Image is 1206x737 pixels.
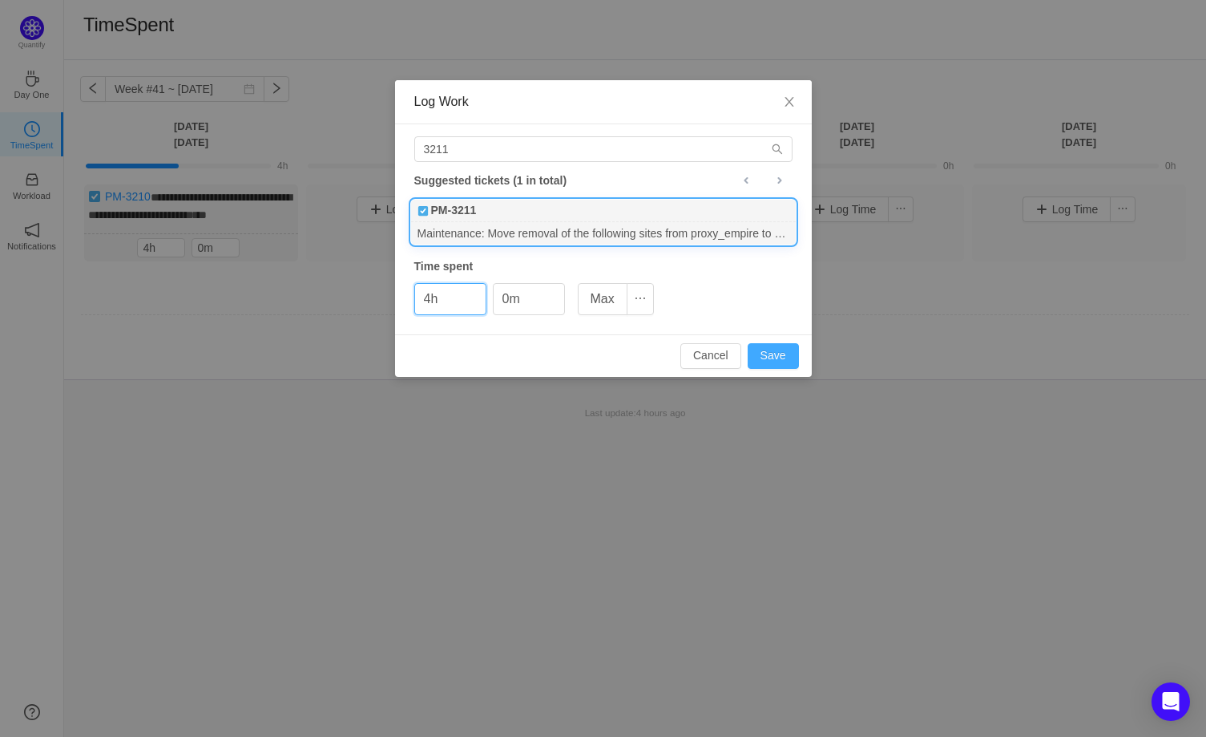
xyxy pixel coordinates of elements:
[414,170,793,191] div: Suggested tickets (1 in total)
[767,80,812,125] button: Close
[414,258,793,275] div: Time spent
[783,95,796,108] i: icon: close
[1152,682,1190,721] div: Open Intercom Messenger
[414,93,793,111] div: Log Work
[411,222,796,244] div: Maintenance: Move removal of the following sites from proxy_empire to dataImpulse on dev and prod...
[772,144,783,155] i: icon: search
[431,202,477,219] b: PM-3211
[417,205,429,217] img: 10738
[414,136,793,162] input: Search
[627,283,654,315] button: icon: ellipsis
[680,343,741,369] button: Cancel
[748,343,799,369] button: Save
[578,283,627,315] button: Max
